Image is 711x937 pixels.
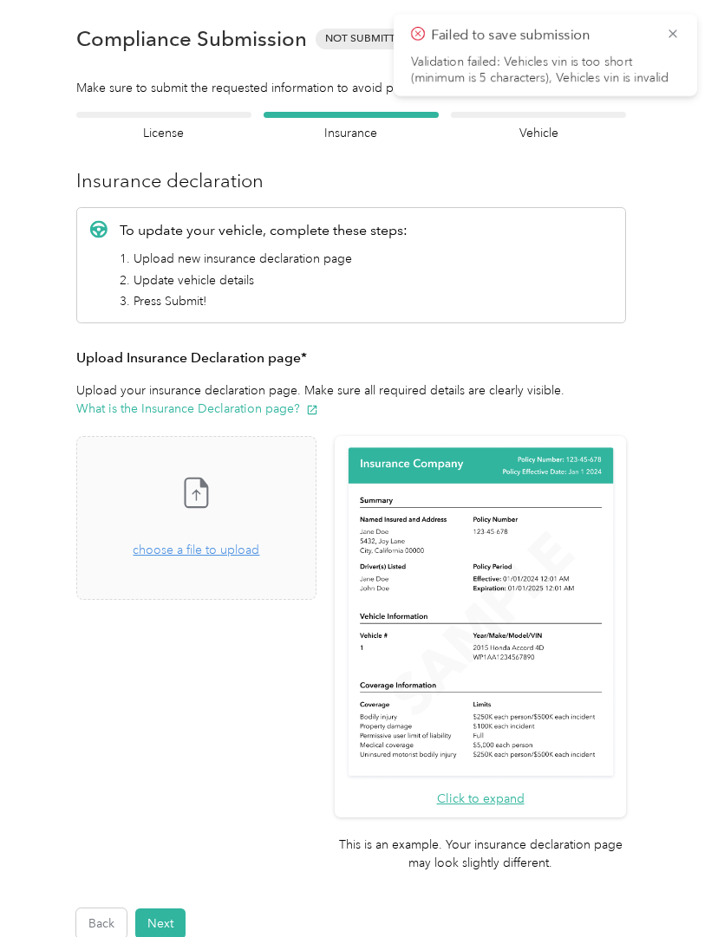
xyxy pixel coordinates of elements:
[76,381,626,418] p: Upload your insurance declaration page. Make sure all required details are clearly visible.
[264,124,439,142] h4: Insurance
[133,543,259,557] span: choose a file to upload
[316,29,418,49] span: Not Submitted
[120,250,408,268] li: 1. Upload new insurance declaration page
[77,437,316,599] span: choose a file to upload
[76,400,318,418] button: What is the Insurance Declaration page?
[451,124,626,142] h4: Vehicle
[120,271,408,290] li: 2. Update vehicle details
[76,79,626,97] div: Make sure to submit the requested information to avoid payment delays
[344,445,617,780] img: Sample insurance declaration
[76,348,626,369] h3: Upload Insurance Declaration page*
[411,55,680,86] li: Validation failed: Vehicles vin is too short (minimum is 5 characters), Vehicles vin is invalid
[120,292,408,310] li: 3. Press Submit!
[76,166,626,195] h3: Insurance declaration
[614,840,711,937] iframe: Everlance-gr Chat Button Frame
[76,27,307,51] h1: Compliance Submission
[120,220,408,241] p: To update your vehicle, complete these steps:
[437,790,525,808] button: Click to expand
[335,836,626,872] p: This is an example. Your insurance declaration page may look slightly different.
[431,24,653,46] p: Failed to save submission
[76,124,251,142] h4: License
